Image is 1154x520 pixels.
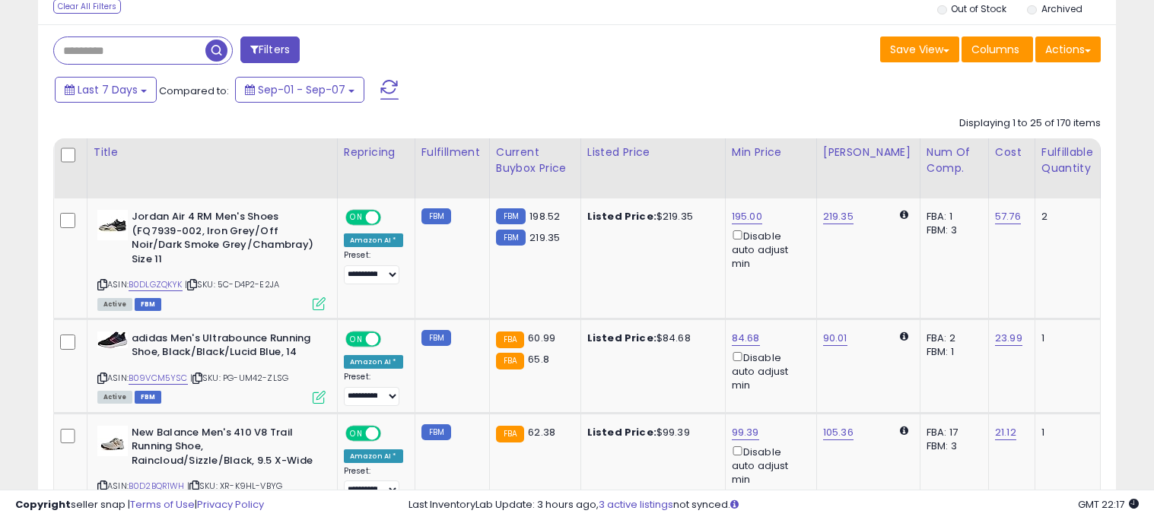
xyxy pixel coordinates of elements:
div: FBM: 1 [927,345,977,359]
span: 2025-09-15 22:17 GMT [1078,497,1139,512]
span: ON [347,211,366,224]
b: adidas Men's Ultrabounce Running Shoe, Black/Black/Lucid Blue, 14 [132,331,316,363]
div: Fulfillable Quantity [1041,144,1094,176]
a: 84.68 [732,331,760,346]
span: All listings currently available for purchase on Amazon [97,391,132,404]
div: Current Buybox Price [496,144,574,176]
div: $219.35 [587,210,714,224]
div: ASIN: [97,331,326,402]
a: 219.35 [823,209,854,224]
small: FBA [496,426,524,442]
a: B0DLGZQKYK [129,278,183,291]
img: 41M33DSmrzL._SL40_.jpg [97,426,128,456]
div: FBM: 3 [927,224,977,237]
button: Save View [880,36,959,62]
button: Sep-01 - Sep-07 [235,77,364,103]
span: Compared to: [159,84,229,98]
div: Amazon AI * [344,355,403,369]
span: 60.99 [528,331,555,345]
span: ON [347,426,366,439]
small: FBM [421,330,451,346]
span: FBM [135,391,162,404]
div: FBA: 17 [927,426,977,439]
b: New Balance Men's 410 V8 Trail Running Shoe, Raincloud/Sizzle/Black, 9.5 X-Wide [132,426,316,472]
div: Preset: [344,250,403,284]
div: Preset: [344,466,403,499]
div: Fulfillment [421,144,483,160]
b: Listed Price: [587,209,656,224]
div: Displaying 1 to 25 of 170 items [959,116,1101,131]
span: FBM [135,298,162,311]
b: Listed Price: [587,425,656,439]
a: 21.12 [995,425,1016,440]
b: Jordan Air 4 RM Men's Shoes (FQ7939-002, Iron Grey/Off Noir/Dark Smoke Grey/Chambray) Size 11 [132,210,316,270]
span: | SKU: 5C-D4P2-E2JA [185,278,279,290]
a: 99.39 [732,425,759,440]
span: 65.8 [528,352,549,366]
span: | SKU: PG-UM42-ZLSG [190,372,288,384]
div: 2 [1041,210,1089,224]
span: 198.52 [529,209,560,224]
span: Last 7 Days [78,82,138,97]
strong: Copyright [15,497,71,512]
span: OFF [379,332,403,345]
div: ASIN: [97,210,326,309]
span: 219.35 [529,230,560,245]
div: Min Price [732,144,810,160]
small: FBM [421,424,451,440]
div: 1 [1041,426,1089,439]
img: 31bzIoPLedL._SL40_.jpg [97,331,128,348]
label: Out of Stock [951,2,1006,15]
div: seller snap | | [15,498,264,512]
a: Terms of Use [130,497,195,512]
button: Filters [240,36,300,63]
div: Listed Price [587,144,719,160]
div: Repricing [344,144,409,160]
a: 90.01 [823,331,847,346]
div: 1 [1041,331,1089,345]
div: Preset: [344,372,403,405]
div: Cost [995,144,1028,160]
a: 195.00 [732,209,762,224]
div: Disable auto adjust min [732,443,805,487]
div: Amazon AI * [344,449,403,463]
span: Sep-01 - Sep-07 [258,82,345,97]
button: Last 7 Days [55,77,157,103]
a: 105.36 [823,425,854,440]
div: Amazon AI * [344,233,403,247]
span: OFF [379,211,403,224]
div: Title [94,144,331,160]
span: All listings currently available for purchase on Amazon [97,298,132,311]
a: 3 active listings [599,497,673,512]
span: OFF [379,426,403,439]
small: FBM [496,230,526,246]
img: 31KfP4uLbML._SL40_.jpg [97,210,128,240]
span: Columns [971,42,1019,57]
label: Archived [1041,2,1082,15]
div: $99.39 [587,426,714,439]
a: 57.76 [995,209,1021,224]
div: Last InventoryLab Update: 3 hours ago, not synced. [409,498,1139,512]
small: FBM [496,208,526,224]
small: FBA [496,331,524,348]
div: Disable auto adjust min [732,227,805,271]
div: FBA: 2 [927,331,977,345]
div: Num of Comp. [927,144,982,176]
small: FBA [496,353,524,369]
a: Privacy Policy [197,497,264,512]
b: Listed Price: [587,331,656,345]
a: B09VCM5YSC [129,372,188,385]
div: FBM: 3 [927,439,977,453]
span: 62.38 [528,425,555,439]
div: [PERSON_NAME] [823,144,914,160]
div: $84.68 [587,331,714,345]
span: ON [347,332,366,345]
div: FBA: 1 [927,210,977,224]
button: Actions [1035,36,1101,62]
button: Columns [962,36,1033,62]
a: 23.99 [995,331,1022,346]
div: Disable auto adjust min [732,349,805,392]
small: FBM [421,208,451,224]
